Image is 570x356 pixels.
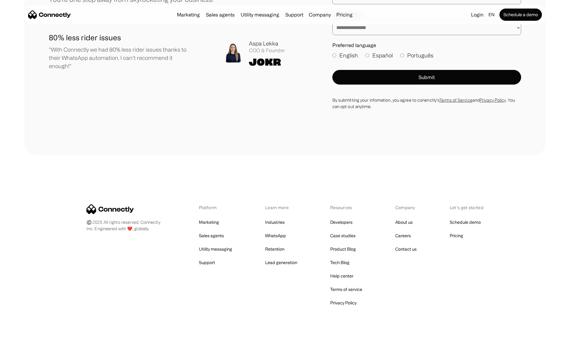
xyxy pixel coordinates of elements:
aside: Language selected: English [6,345,37,354]
label: English [332,51,358,60]
a: Support [199,258,215,267]
div: Learn more [265,204,297,211]
label: Português [400,51,433,60]
a: Marketing [174,12,202,17]
div: Company [307,10,333,19]
a: About us [395,218,413,227]
button: Submit [332,70,521,85]
div: COO & Founder [249,48,285,53]
a: Schedule a demo [499,9,542,21]
div: Aspa Lekka [249,39,285,48]
a: Privacy Policy [330,299,356,307]
a: Developers [330,218,353,227]
ul: Language list [12,345,37,354]
a: Pricing [450,231,463,240]
a: Privacy Policy [480,98,506,102]
a: WhatsApp [265,231,286,240]
input: Español [365,53,369,57]
div: Let’s get started [450,204,484,211]
input: English [332,53,336,57]
a: Utility messaging [238,12,282,17]
a: home [28,10,71,19]
a: Help center [330,272,353,280]
div: Company [309,10,331,19]
a: Pricing [334,12,355,17]
a: Schedule demo [450,218,481,227]
a: Sales agents [203,12,237,17]
a: Tech Blog [330,258,349,267]
input: Português [400,53,404,57]
a: Login [469,10,486,19]
a: Product Blog [330,245,356,253]
label: Español [365,51,393,60]
a: Support [283,12,306,17]
a: Careers [395,231,411,240]
a: Industries [265,218,285,227]
a: Lead generation [265,258,297,267]
a: Marketing [199,218,219,227]
label: Preferred language [332,42,521,48]
p: "With Connectly we had 80% less rider issues thanks to their WhatsApp automation. I can't recomme... [49,45,191,70]
a: Utility messaging [199,245,232,253]
a: Sales agents [199,231,224,240]
a: Retention [265,245,284,253]
a: Terms of Service [439,98,473,102]
div: en [486,10,498,19]
div: Platform [199,204,232,211]
a: Case studies [330,231,356,240]
h1: 80% less rider issues [49,32,191,43]
div: Company [395,204,417,211]
div: By submitting your infomation, you agree to conenctly’s and . You can opt out anytime. [332,97,521,110]
div: Resources [330,204,362,211]
a: Contact us [395,245,417,253]
a: Terms of service [330,285,362,294]
div: en [488,10,495,19]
